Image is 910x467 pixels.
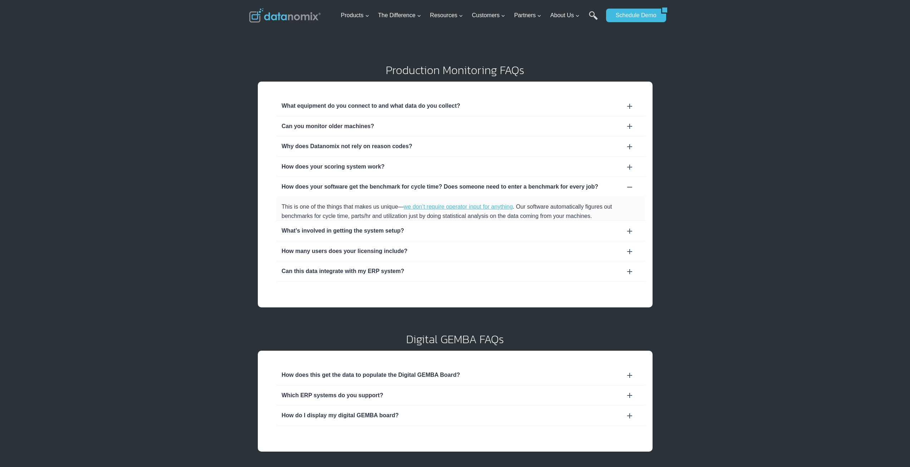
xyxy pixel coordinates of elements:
[276,385,645,405] div: Which ERP systems do you support?
[265,365,645,426] section: FAQ Section
[276,96,645,116] div: What equipment do you connect to and what data do you collect?
[282,162,640,171] div: How does your scoring system work?
[276,177,645,197] div: How does your software get the benchmark for cycle time? Does someone need to enter a benchmark f...
[282,182,640,191] div: How does your software get the benchmark for cycle time? Does someone need to enter a benchmark f...
[550,11,580,20] span: About Us
[282,122,640,131] div: Can you monitor older machines?
[282,391,640,400] div: Which ERP systems do you support?
[249,334,661,345] h2: Digital GEMBA FAQs
[430,11,463,20] span: Resources
[276,221,645,241] div: What’s involved in getting the system setup?
[249,64,661,76] h2: Production Monitoring FAQs
[282,101,640,111] div: What equipment do you connect to and what data do you collect?
[249,8,321,23] img: Datanomix
[282,370,640,380] div: How does this get the data to populate the Digital GEMBA Board?
[276,261,645,281] div: Can this data integrate with my ERP system?
[589,11,598,27] a: Search
[282,226,640,235] div: What’s involved in getting the system setup?
[338,4,602,27] nav: Primary Navigation
[276,116,645,136] div: Can you monitor older machines?
[472,11,505,20] span: Customers
[514,11,541,20] span: Partners
[276,365,645,385] div: How does this get the data to populate the Digital GEMBA Board?
[282,142,640,151] div: Why does Datanomix not rely on reason codes?
[282,267,640,276] div: Can this data integrate with my ERP system?
[378,11,421,20] span: The Difference
[276,241,645,261] div: How many users does your licensing include?
[282,247,640,256] div: How many users does your licensing include?
[276,197,645,220] div: How does your software get the benchmark for cycle time? Does someone need to enter a benchmark f...
[265,96,645,282] section: FAQ Section
[404,204,513,210] a: we don’t require operator input for anything
[276,157,645,177] div: How does your scoring system work?
[276,136,645,156] div: Why does Datanomix not rely on reason codes?
[606,9,661,22] a: Schedule Demo
[341,11,369,20] span: Products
